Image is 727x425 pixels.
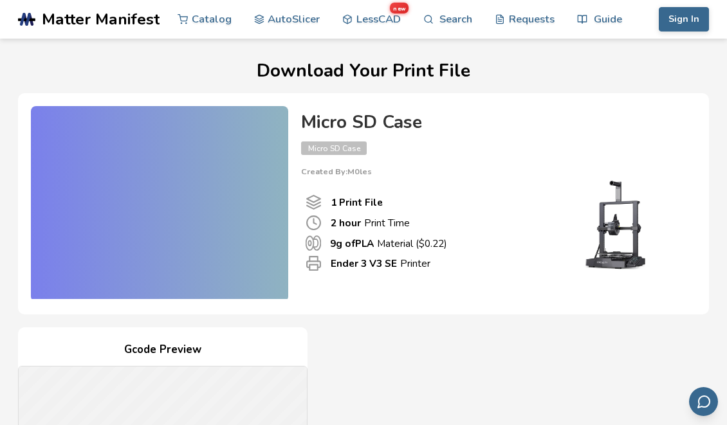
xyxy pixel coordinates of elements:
p: Printer [331,257,430,270]
b: 2 hour [331,216,361,230]
span: Micro SD Case [301,141,367,155]
h4: Micro SD Case [301,113,683,132]
span: Material Used [306,235,321,251]
button: Send feedback via email [689,387,718,416]
span: Number Of Print files [306,194,322,210]
p: Print Time [331,216,410,230]
h1: Download Your Print File [18,61,709,81]
span: Print Time [306,215,322,231]
button: Sign In [659,7,709,32]
p: Material ($ 0.22 ) [330,237,447,250]
span: Matter Manifest [42,10,160,28]
h4: Gcode Preview [18,340,308,360]
p: Created By: M0les [301,167,683,176]
b: 1 Print File [331,195,383,209]
img: Printer [555,176,683,273]
b: 9 g of PLA [330,237,374,250]
span: Printer [306,255,322,271]
span: new [390,3,409,14]
b: Ender 3 V3 SE [331,257,397,270]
